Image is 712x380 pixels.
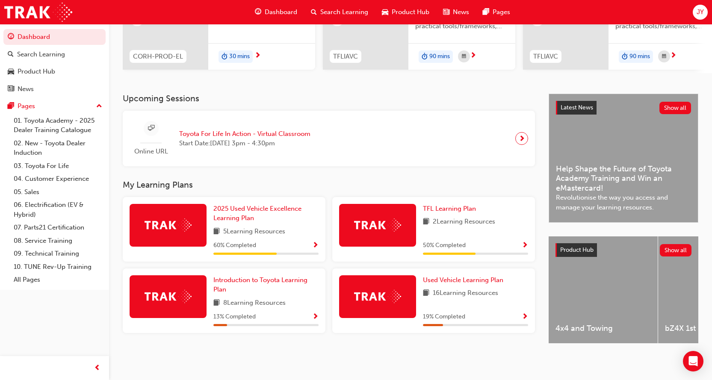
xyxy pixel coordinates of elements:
[223,298,286,309] span: 8 Learning Resources
[8,85,14,93] span: news-icon
[483,7,489,18] span: pages-icon
[312,242,319,250] span: Show Progress
[462,51,466,62] span: calendar-icon
[3,29,106,45] a: Dashboard
[3,27,106,98] button: DashboardSearch LearningProduct HubNews
[94,363,100,374] span: prev-icon
[130,147,172,156] span: Online URL
[312,313,319,321] span: Show Progress
[556,193,691,212] span: Revolutionise the way you access and manage your learning resources.
[382,7,388,18] span: car-icon
[470,52,476,60] span: next-icon
[423,241,466,250] span: 50 % Completed
[422,51,428,62] span: duration-icon
[519,133,525,144] span: next-icon
[549,236,658,343] a: 4x4 and Towing
[213,204,319,223] a: 2025 Used Vehicle Excellence Learning Plan
[443,7,449,18] span: news-icon
[10,172,106,186] a: 04. Customer Experience
[560,246,594,253] span: Product Hub
[423,205,476,212] span: TFL Learning Plan
[4,3,72,22] img: Trak
[423,276,503,284] span: Used Vehicle Learning Plan
[312,240,319,251] button: Show Progress
[561,104,593,111] span: Latest News
[429,52,450,62] span: 90 mins
[670,52,677,60] span: next-icon
[223,227,285,237] span: 5 Learning Resources
[423,275,507,285] a: Used Vehicle Learning Plan
[533,52,558,62] span: TFLIAVC
[179,138,310,148] span: Start Date: [DATE] 3pm - 4:30pm
[622,51,628,62] span: duration-icon
[213,275,319,295] a: Introduction to Toyota Learning Plan
[493,7,510,17] span: Pages
[145,218,192,232] img: Trak
[18,101,35,111] div: Pages
[8,103,14,110] span: pages-icon
[476,3,517,21] a: pages-iconPages
[423,288,429,299] span: book-icon
[213,241,256,250] span: 60 % Completed
[10,273,106,286] a: All Pages
[433,217,495,227] span: 2 Learning Resources
[96,101,102,112] span: up-icon
[213,205,301,222] span: 2025 Used Vehicle Excellence Learning Plan
[213,276,307,294] span: Introduction to Toyota Learning Plan
[423,312,465,322] span: 19 % Completed
[10,159,106,173] a: 03. Toyota For Life
[660,244,692,256] button: Show all
[392,7,429,17] span: Product Hub
[248,3,304,21] a: guage-iconDashboard
[555,324,651,333] span: 4x4 and Towing
[333,52,358,62] span: TFLIAVC
[179,129,310,139] span: Toyota For Life In Action - Virtual Classroom
[3,64,106,80] a: Product Hub
[123,94,535,103] h3: Upcoming Sessions
[549,94,698,223] a: Latest NewsShow allHelp Shape the Future of Toyota Academy Training and Win an eMastercard!Revolu...
[522,313,528,321] span: Show Progress
[8,51,14,59] span: search-icon
[683,351,703,371] div: Open Intercom Messenger
[18,84,34,94] div: News
[522,240,528,251] button: Show Progress
[213,227,220,237] span: book-icon
[255,7,261,18] span: guage-icon
[354,218,401,232] img: Trak
[10,221,106,234] a: 07. Parts21 Certification
[3,47,106,62] a: Search Learning
[10,137,106,159] a: 02. New - Toyota Dealer Induction
[123,180,535,190] h3: My Learning Plans
[18,67,55,77] div: Product Hub
[522,312,528,322] button: Show Progress
[453,7,469,17] span: News
[629,52,650,62] span: 90 mins
[304,3,375,21] a: search-iconSearch Learning
[10,186,106,199] a: 05. Sales
[213,312,256,322] span: 13 % Completed
[375,3,436,21] a: car-iconProduct Hub
[10,260,106,274] a: 10. TUNE Rev-Up Training
[130,118,528,160] a: Online URLToyota For Life In Action - Virtual ClassroomStart Date:[DATE] 3pm - 4:30pm
[3,98,106,114] button: Pages
[433,288,498,299] span: 16 Learning Resources
[17,50,65,59] div: Search Learning
[10,114,106,137] a: 01. Toyota Academy - 2025 Dealer Training Catalogue
[10,234,106,247] a: 08. Service Training
[10,247,106,260] a: 09. Technical Training
[8,68,14,76] span: car-icon
[522,242,528,250] span: Show Progress
[556,101,691,115] a: Latest NewsShow all
[320,7,368,17] span: Search Learning
[213,298,220,309] span: book-icon
[312,312,319,322] button: Show Progress
[145,290,192,303] img: Trak
[10,198,106,221] a: 06. Electrification (EV & Hybrid)
[229,52,250,62] span: 30 mins
[222,51,227,62] span: duration-icon
[556,164,691,193] span: Help Shape the Future of Toyota Academy Training and Win an eMastercard!
[254,52,261,60] span: next-icon
[354,290,401,303] img: Trak
[697,7,704,17] span: JY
